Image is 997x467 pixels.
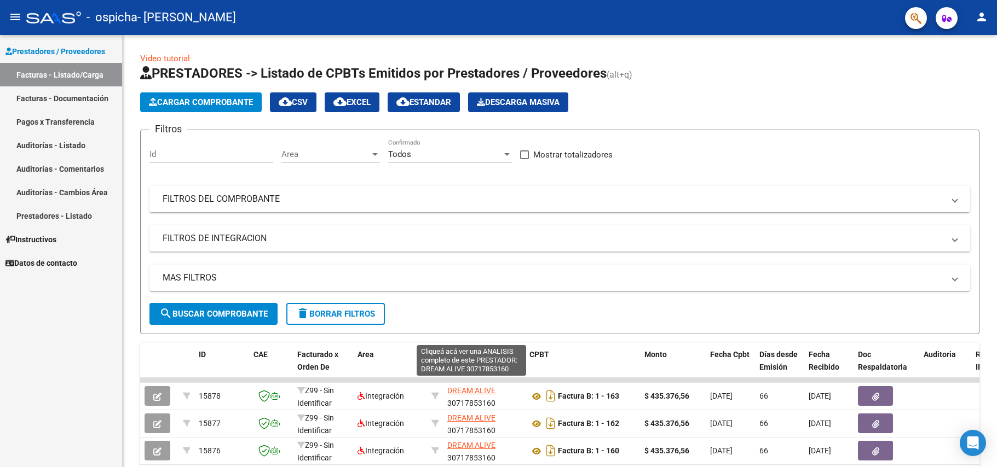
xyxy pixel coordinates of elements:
mat-expansion-panel-header: MAS FILTROS [149,265,970,291]
span: 66 [759,392,768,400]
span: DREAM ALIVE [447,441,495,450]
span: 66 [759,446,768,455]
datatable-header-cell: Facturado x Orden De [293,343,353,391]
div: Open Intercom Messenger [960,430,986,456]
div: 30717853160 [447,384,521,407]
datatable-header-cell: Auditoria [919,343,971,391]
span: Razón Social [447,350,493,359]
span: CSV [279,97,308,107]
span: Area [281,149,370,159]
span: Doc Respaldatoria [858,350,907,371]
datatable-header-cell: Area [353,343,427,391]
mat-icon: cloud_download [333,95,347,108]
span: [DATE] [710,392,733,400]
span: Prestadores / Proveedores [5,45,105,57]
strong: $ 435.376,56 [644,419,689,428]
span: Mostrar totalizadores [533,148,613,161]
span: Z99 - Sin Identificar [297,413,334,435]
strong: Factura B: 1 - 163 [558,392,619,401]
div: 30717853160 [447,439,521,462]
strong: $ 435.376,56 [644,446,689,455]
span: Fecha Recibido [809,350,839,371]
span: Cargar Comprobante [149,97,253,107]
span: Días desde Emisión [759,350,798,371]
strong: Factura B: 1 - 162 [558,419,619,428]
mat-icon: delete [296,307,309,320]
span: - ospicha [87,5,137,30]
span: Area [358,350,374,359]
span: Buscar Comprobante [159,309,268,319]
span: Descarga Masiva [477,97,560,107]
mat-icon: cloud_download [396,95,410,108]
datatable-header-cell: Fecha Cpbt [706,343,755,391]
mat-expansion-panel-header: FILTROS DE INTEGRACION [149,225,970,252]
span: Integración [358,446,404,455]
span: Auditoria [924,350,956,359]
span: [DATE] [710,446,733,455]
button: Buscar Comprobante [149,303,278,325]
span: 15876 [199,446,221,455]
button: Descarga Masiva [468,92,568,112]
span: 15877 [199,419,221,428]
mat-icon: search [159,307,172,320]
div: 30717853160 [447,412,521,435]
span: - [PERSON_NAME] [137,5,236,30]
span: [DATE] [809,446,831,455]
button: CSV [270,92,316,112]
button: Borrar Filtros [286,303,385,325]
span: Integración [358,392,404,400]
a: Video tutorial [140,54,190,63]
app-download-masive: Descarga masiva de comprobantes (adjuntos) [468,92,568,112]
span: 66 [759,419,768,428]
span: Instructivos [5,234,56,246]
span: Borrar Filtros [296,309,375,319]
span: (alt+q) [607,69,632,80]
mat-panel-title: FILTROS DEL COMPROBANTE [163,193,944,205]
span: Estandar [396,97,451,107]
i: Descargar documento [544,387,558,405]
span: Datos de contacto [5,257,77,269]
h3: Filtros [149,121,187,137]
strong: Factura B: 1 - 160 [558,447,619,456]
i: Descargar documento [544,415,558,432]
datatable-header-cell: Razón Social [443,343,525,391]
button: Estandar [388,92,460,112]
mat-icon: cloud_download [279,95,292,108]
span: Facturado x Orden De [297,350,338,371]
datatable-header-cell: Fecha Recibido [804,343,854,391]
span: [DATE] [809,419,831,428]
span: EXCEL [333,97,371,107]
datatable-header-cell: Monto [640,343,706,391]
mat-icon: menu [9,10,22,24]
span: [DATE] [809,392,831,400]
span: PRESTADORES -> Listado de CPBTs Emitidos por Prestadores / Proveedores [140,66,607,81]
mat-panel-title: FILTROS DE INTEGRACION [163,232,944,244]
datatable-header-cell: CPBT [525,343,640,391]
button: Cargar Comprobante [140,92,262,112]
span: Z99 - Sin Identificar [297,441,334,462]
mat-panel-title: MAS FILTROS [163,272,944,284]
span: 15878 [199,392,221,400]
span: Z99 - Sin Identificar [297,386,334,407]
span: Fecha Cpbt [710,350,750,359]
span: ID [199,350,206,359]
span: Todos [388,149,411,159]
strong: $ 435.376,56 [644,392,689,400]
i: Descargar documento [544,442,558,459]
span: DREAM ALIVE [447,413,495,422]
button: EXCEL [325,92,379,112]
datatable-header-cell: ID [194,343,249,391]
mat-icon: person [975,10,988,24]
datatable-header-cell: CAE [249,343,293,391]
span: Monto [644,350,667,359]
span: [DATE] [710,419,733,428]
span: Integración [358,419,404,428]
span: DREAM ALIVE [447,386,495,395]
datatable-header-cell: Días desde Emisión [755,343,804,391]
mat-expansion-panel-header: FILTROS DEL COMPROBANTE [149,186,970,212]
span: CAE [253,350,268,359]
span: CPBT [529,350,549,359]
datatable-header-cell: Doc Respaldatoria [854,343,919,391]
